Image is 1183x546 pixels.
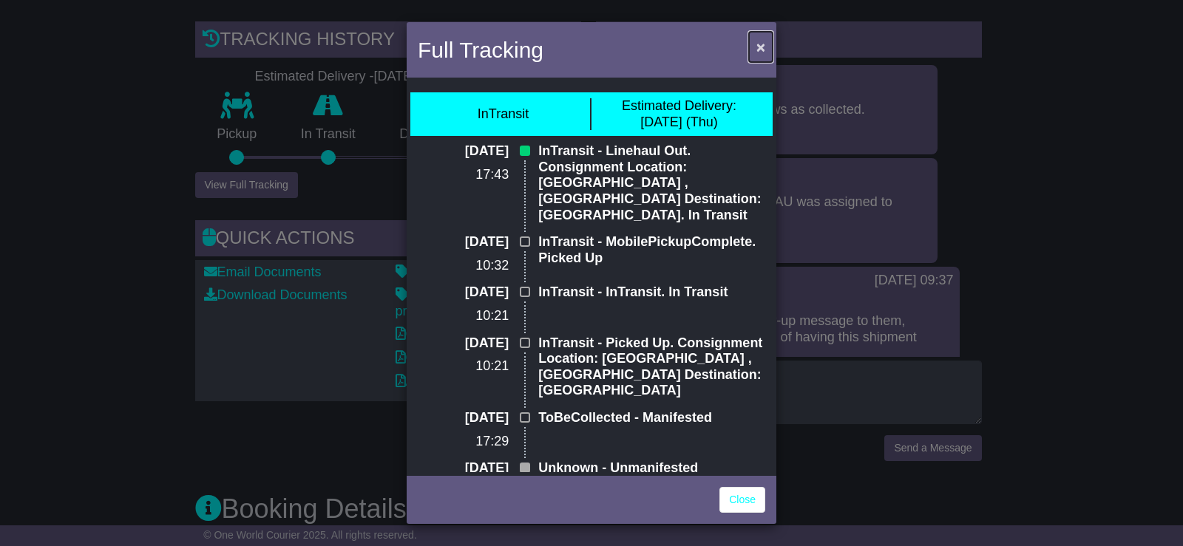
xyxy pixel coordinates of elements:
[538,143,765,223] p: InTransit - Linehaul Out. Consignment Location: [GEOGRAPHIC_DATA] , [GEOGRAPHIC_DATA] Destination...
[418,460,509,477] p: [DATE]
[478,106,529,123] div: InTransit
[418,434,509,450] p: 17:29
[538,460,765,477] p: Unknown - Unmanifested
[622,98,736,113] span: Estimated Delivery:
[418,258,509,274] p: 10:32
[418,308,509,324] p: 10:21
[719,487,765,513] a: Close
[756,38,765,55] span: ×
[418,410,509,426] p: [DATE]
[418,358,509,375] p: 10:21
[749,32,773,62] button: Close
[622,98,736,130] div: [DATE] (Thu)
[538,234,765,266] p: InTransit - MobilePickupComplete. Picked Up
[418,284,509,301] p: [DATE]
[538,410,765,426] p: ToBeCollected - Manifested
[418,234,509,250] p: [DATE]
[538,284,765,301] p: InTransit - InTransit. In Transit
[418,33,543,66] h4: Full Tracking
[418,143,509,160] p: [DATE]
[418,335,509,352] p: [DATE]
[418,167,509,183] p: 17:43
[538,335,765,399] p: InTransit - Picked Up. Consignment Location: [GEOGRAPHIC_DATA] , [GEOGRAPHIC_DATA] Destination: [...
